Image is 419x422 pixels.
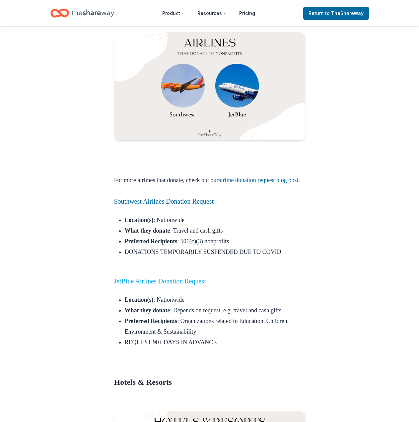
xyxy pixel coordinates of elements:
[114,198,214,205] a: Southwest Airlines Donation Request
[234,7,260,20] a: Pricing
[125,305,305,316] li: : Depends on request, e.g. travel and cash gifts
[157,5,260,21] nav: Main
[125,337,305,369] li: REQUEST 90+ DAYS IN ADVANCE
[125,294,305,305] li: : Nationwide
[114,377,305,398] h2: Hotels & Resorts
[125,238,177,245] strong: Preferred Recipients
[125,225,305,236] li: : Travel and cash gifts
[303,7,369,20] a: Returnto TheShareWay
[325,10,364,16] span: to TheShareWay
[114,175,305,196] p: For more airlines that donate, check out our .
[309,9,364,17] span: Return
[125,227,170,234] strong: What they donate
[125,215,305,225] li: : Nationwide
[125,318,177,324] strong: Preferred Recipients
[50,5,114,21] a: Home
[218,177,298,183] a: airline donation request blog post
[192,7,233,20] button: Resources
[125,236,305,247] li: : 501(c)(3) nonprofits
[157,7,191,20] button: Product
[125,247,305,268] li: DONATIONS TEMPORARILY SUSPENDED DUE TO COVID
[114,32,305,140] img: Airlines that donate
[125,307,170,314] strong: What they donate
[125,217,154,223] strong: Location(s)
[125,316,305,337] li: : Organizations related to Education, Children, Environment & Sustainability
[114,277,206,285] a: JetBlue Airlines Donation Request
[125,296,154,303] strong: Location(s)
